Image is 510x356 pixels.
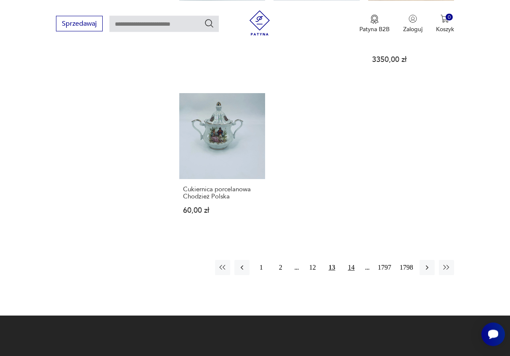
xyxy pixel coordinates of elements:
[441,14,449,23] img: Ikona koszyka
[183,186,261,200] h3: Cukiernica porcelanowa Chodzież Polska
[305,260,320,275] button: 12
[56,21,103,27] a: Sprzedawaj
[398,260,415,275] button: 1798
[436,25,454,33] p: Koszyk
[481,322,505,346] iframe: Smartsupp widget button
[446,13,453,21] div: 0
[372,13,450,49] h3: Barek, proj. [PERSON_NAME], [GEOGRAPHIC_DATA], [GEOGRAPHIC_DATA], lata 60.
[247,10,272,35] img: Patyna - sklep z meblami i dekoracjami vintage
[403,14,422,33] button: Zaloguj
[409,14,417,23] img: Ikonka użytkownika
[359,14,390,33] button: Patyna B2B
[324,260,340,275] button: 13
[359,14,390,33] a: Ikona medaluPatyna B2B
[254,260,269,275] button: 1
[370,14,379,24] img: Ikona medalu
[436,14,454,33] button: 0Koszyk
[183,207,261,214] p: 60,00 zł
[359,25,390,33] p: Patyna B2B
[376,260,393,275] button: 1797
[403,25,422,33] p: Zaloguj
[273,260,288,275] button: 2
[56,16,103,31] button: Sprzedawaj
[179,93,265,230] a: Cukiernica porcelanowa Chodzież PolskaCukiernica porcelanowa Chodzież Polska60,00 zł
[344,260,359,275] button: 14
[204,18,214,28] button: Szukaj
[372,56,450,63] p: 3350,00 zł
